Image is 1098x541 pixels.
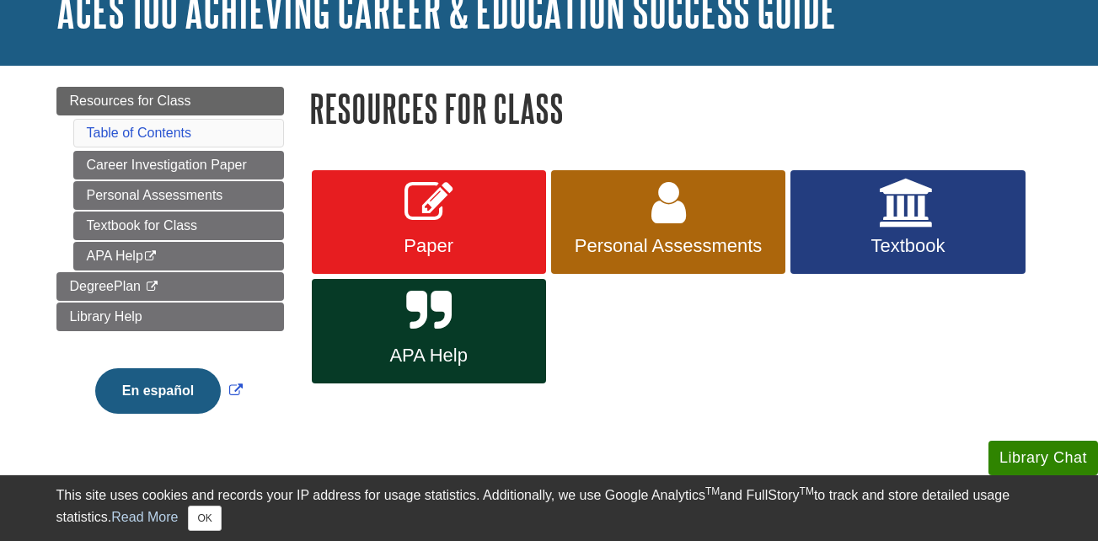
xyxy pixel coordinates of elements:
[73,181,284,210] a: Personal Assessments
[144,281,158,292] i: This link opens in a new window
[73,151,284,179] a: Career Investigation Paper
[70,279,142,293] span: DegreePlan
[87,126,192,140] a: Table of Contents
[73,212,284,240] a: Textbook for Class
[95,368,221,414] button: En español
[312,279,546,383] a: APA Help
[324,345,533,367] span: APA Help
[309,87,1042,130] h1: Resources for Class
[70,309,142,324] span: Library Help
[56,303,284,331] a: Library Help
[91,383,247,398] a: Link opens in new window
[324,235,533,257] span: Paper
[803,235,1012,257] span: Textbook
[988,441,1098,475] button: Library Chat
[312,170,546,275] a: Paper
[705,485,720,497] sup: TM
[70,94,191,108] span: Resources for Class
[790,170,1025,275] a: Textbook
[564,235,773,257] span: Personal Assessments
[800,485,814,497] sup: TM
[143,251,158,262] i: This link opens in a new window
[188,506,221,531] button: Close
[56,485,1042,531] div: This site uses cookies and records your IP address for usage statistics. Additionally, we use Goo...
[111,510,178,524] a: Read More
[56,272,284,301] a: DegreePlan
[551,170,785,275] a: Personal Assessments
[56,87,284,442] div: Guide Page Menu
[56,87,284,115] a: Resources for Class
[73,242,284,270] a: APA Help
